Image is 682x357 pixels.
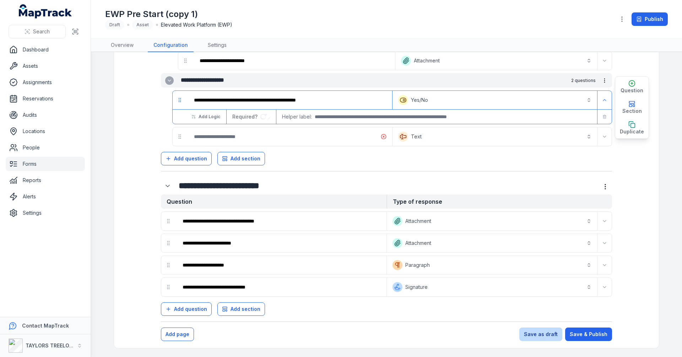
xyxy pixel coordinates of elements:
span: Elevated Work Platform (EWP) [161,21,232,28]
a: Dashboard [6,43,85,57]
svg: drag [177,97,183,103]
button: Text [394,129,596,144]
strong: Type of response [386,194,612,209]
a: Reports [6,173,85,187]
div: Draft [105,20,124,30]
span: Add question [174,306,207,313]
div: drag [178,54,193,68]
button: Section [615,97,649,118]
div: :rlf:-form-item-label [177,235,385,251]
button: Expand [599,237,610,249]
a: People [6,141,85,155]
button: Expand [161,179,174,193]
div: drag [161,280,175,294]
a: Settings [6,206,85,220]
div: drag [161,258,175,272]
button: Expand [599,131,610,142]
svg: drag [166,284,171,290]
button: Paragraph [388,257,596,273]
button: Expand [165,76,174,85]
div: drag [161,214,175,228]
a: Assets [6,59,85,73]
button: Expand [599,215,610,227]
div: :ro7:-form-item-label [188,129,391,144]
a: MapTrack [19,4,72,18]
button: Question [615,77,649,97]
button: Add question [161,302,212,316]
button: Duplicate [615,118,649,138]
span: Add section [231,155,260,162]
button: Save as draft [519,328,562,341]
button: Add Logic [187,111,225,123]
div: drag [173,130,187,144]
h1: EWP Pre Start (copy 1) [105,9,232,20]
strong: TAYLORS TREELOPPING [26,342,85,348]
input: :rro:-form-item-label [260,114,270,120]
button: Expand [599,55,610,66]
svg: drag [183,58,188,64]
div: drag [173,93,187,107]
button: more-detail [599,180,612,193]
button: Save & Publish [565,328,612,341]
button: Attachment [397,53,596,68]
span: Required? [232,114,260,120]
div: drag [161,236,175,250]
button: Search [9,25,66,38]
span: Helper label: [282,113,312,120]
span: Question [621,87,643,94]
span: Search [33,28,50,35]
a: Assignments [6,75,85,89]
a: Audits [6,108,85,122]
span: 2 questions [571,78,596,83]
a: Overview [105,39,139,52]
button: Add page [161,328,194,341]
a: Locations [6,124,85,138]
a: Alerts [6,190,85,204]
button: Add question [161,152,212,165]
div: :rlr:-form-item-label [177,279,385,295]
a: Forms [6,157,85,171]
a: Reservations [6,92,85,106]
svg: drag [166,262,171,268]
button: Expand [599,94,610,106]
div: :rkb:-form-item-label [188,92,391,108]
button: Attachment [388,235,596,251]
span: Add question [174,155,207,162]
button: Yes/No [394,92,596,108]
span: Duplicate [620,128,644,135]
span: Add Logic [199,114,220,120]
svg: drag [166,240,171,246]
a: Configuration [148,39,194,52]
button: Attachment [388,213,596,229]
button: Add section [217,152,265,165]
span: Add section [231,306,260,313]
strong: Contact MapTrack [22,323,69,329]
strong: Question [161,194,386,209]
div: :rl9:-form-item-label [177,213,385,229]
button: Publish [632,12,668,26]
button: Expand [599,281,610,293]
a: Settings [202,39,232,52]
div: :rll:-form-item-label [177,257,385,273]
span: Section [622,108,642,115]
svg: drag [166,218,171,224]
div: :rl1:-form-item-label [161,179,176,193]
div: :rr0:-form-item-label [194,53,394,68]
button: Signature [388,279,596,295]
div: Asset [132,20,153,30]
button: Expand [599,259,610,271]
button: Add section [217,302,265,316]
button: more-detail [599,75,611,87]
svg: drag [177,134,183,139]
